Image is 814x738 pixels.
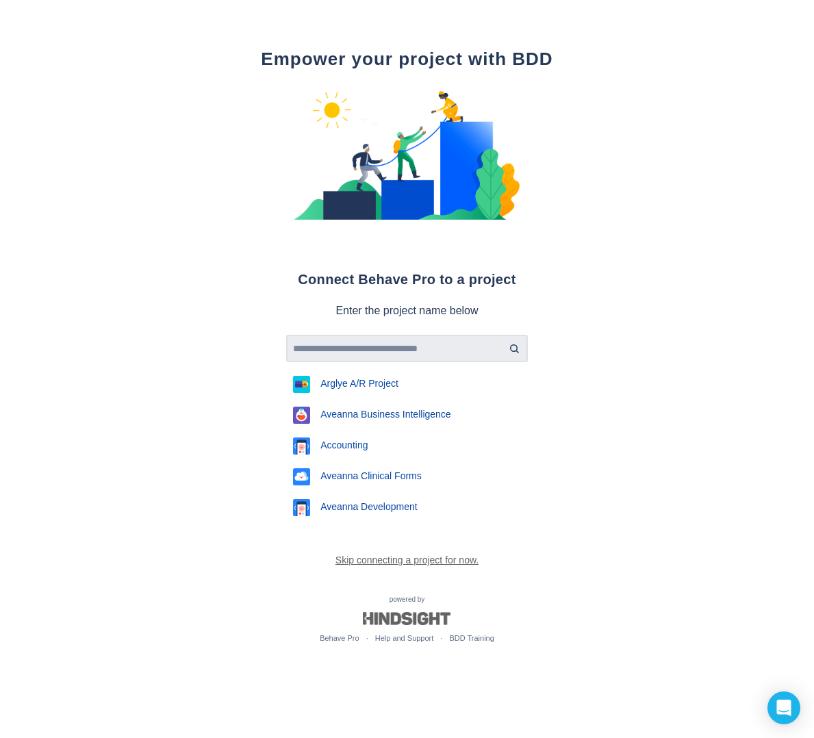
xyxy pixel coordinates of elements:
img: 10410 [293,437,310,455]
div: Aveanna Development [286,492,528,523]
h1: Empower your project with BDD [261,48,552,71]
a: Skip connecting a project for now. [335,555,479,565]
h2: Connect Behave Pro to a project [261,269,552,290]
a: BDD Training [449,634,494,642]
span: search icon [506,340,522,357]
div: Aveanna Business Intelligence [286,400,528,431]
img: 10410 [293,499,310,516]
div: Aveanna Clinical Forms [286,461,528,492]
img: 4b9eaf9a9572efe7a6c41db3691dd4cf.png [294,91,520,220]
p: Enter the project name below [261,303,552,319]
div: Open Intercom Messenger [767,691,800,724]
img: 10332 [293,407,310,424]
div: Accounting [286,431,528,461]
img: 10402 [293,468,310,485]
a: Help and Support [375,634,434,642]
a: Behave Pro [320,634,359,642]
div: Arglye A/R Project [286,369,528,400]
div: powered by [261,595,552,644]
img: 10416 [293,376,310,393]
